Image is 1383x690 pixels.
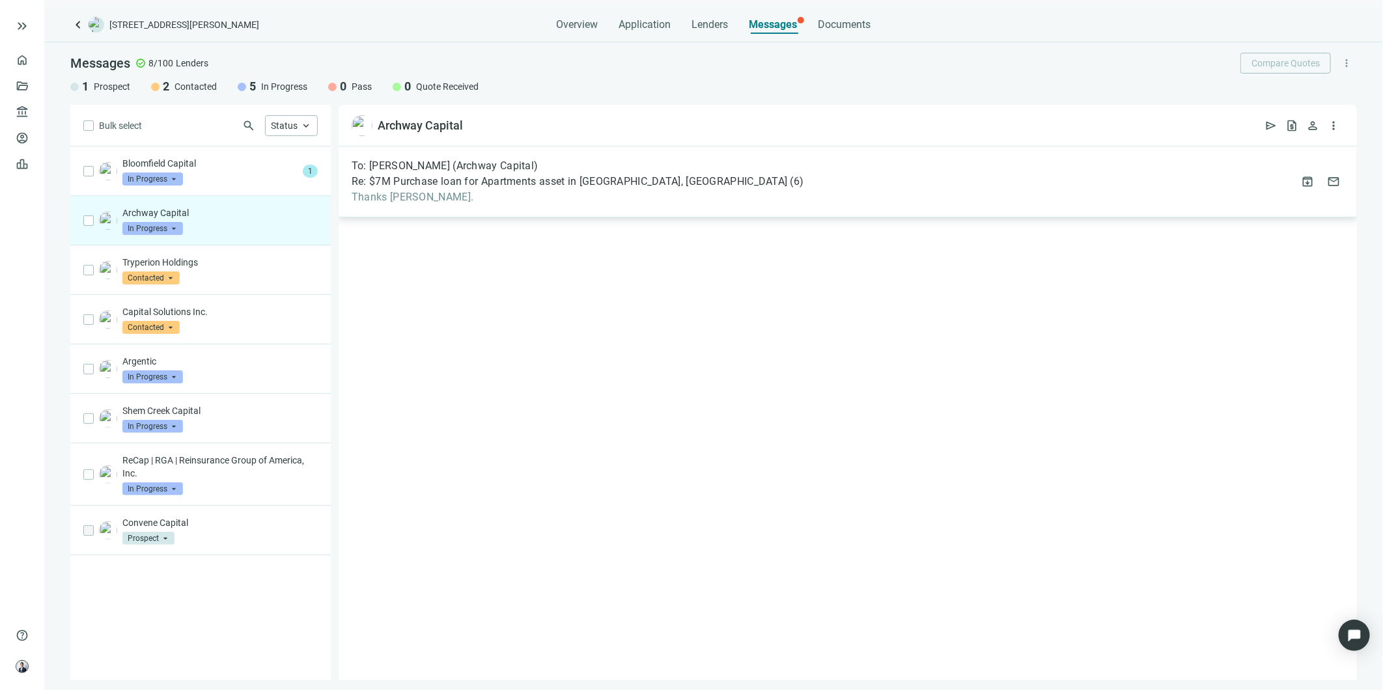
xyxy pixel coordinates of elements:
[1339,620,1370,651] div: Open Intercom Messenger
[352,80,372,93] span: Pass
[70,55,130,71] span: Messages
[340,79,346,94] span: 0
[1240,53,1331,74] button: Compare Quotes
[1261,115,1281,136] button: send
[16,629,29,642] span: help
[416,80,479,93] span: Quote Received
[692,18,729,31] span: Lenders
[352,191,804,204] span: Thanks [PERSON_NAME].
[70,17,86,33] a: keyboard_arrow_left
[94,80,130,93] span: Prospect
[271,120,298,131] span: Status
[378,118,463,133] div: Archway Capital
[1336,53,1357,74] button: more_vert
[1264,119,1278,132] span: send
[122,321,180,334] span: Contacted
[99,212,117,230] img: 37bf931d-942b-4e44-99fb-0f8919a1c81a
[109,18,259,31] span: [STREET_ADDRESS][PERSON_NAME]
[122,222,183,235] span: In Progress
[135,58,146,68] span: check_circle
[122,420,183,433] span: In Progress
[122,404,318,417] p: Shem Creek Capital
[557,18,598,31] span: Overview
[1301,175,1314,188] span: archive
[749,18,798,31] span: Messages
[122,157,298,170] p: Bloomfield Capital
[16,105,25,118] span: account_balance
[99,360,117,378] img: c7652aa0-7a0e-4b45-9ad1-551f88ce4c3e
[1327,119,1340,132] span: more_vert
[242,119,255,132] span: search
[89,17,104,33] img: deal-logo
[352,115,372,136] img: 37bf931d-942b-4e44-99fb-0f8919a1c81a
[122,355,318,368] p: Argentic
[99,310,117,329] img: 415133d3-aa46-4756-b3af-560e70600fb2.png
[249,79,256,94] span: 5
[163,79,169,94] span: 2
[122,482,183,495] span: In Progress
[619,18,671,31] span: Application
[16,661,28,672] img: avatar
[352,159,538,172] span: To: [PERSON_NAME] (Archway Capital)
[1306,119,1319,132] span: person
[1327,175,1340,188] span: mail
[176,57,208,70] span: Lenders
[818,18,871,31] span: Documents
[352,175,788,188] span: Re: $7M Purchase loan for Apartments asset in [GEOGRAPHIC_DATA], [GEOGRAPHIC_DATA]
[122,206,318,219] p: Archway Capital
[122,172,183,186] span: In Progress
[1323,171,1344,192] button: mail
[1302,115,1323,136] button: person
[122,370,183,383] span: In Progress
[1341,57,1352,69] span: more_vert
[1323,115,1344,136] button: more_vert
[99,465,117,484] img: 8f46ff4e-3980-47c9-8f89-c6462f6ea58f
[14,18,30,34] button: keyboard_double_arrow_right
[122,516,318,529] p: Convene Capital
[122,305,318,318] p: Capital Solutions Inc.
[303,165,318,178] span: 1
[261,80,307,93] span: In Progress
[122,256,318,269] p: Tryperion Holdings
[1297,171,1318,192] button: archive
[404,79,411,94] span: 0
[99,261,117,279] img: ecea4647-36fe-4e82-8aab-6937313b83ac
[175,80,217,93] span: Contacted
[82,79,89,94] span: 1
[99,409,117,428] img: a66782bd-e828-413a-8d75-a3fa46026ad3
[1281,115,1302,136] button: request_quote
[122,454,318,480] p: ReCap | RGA | Reinsurance Group of America, Inc.
[122,271,180,284] span: Contacted
[99,162,117,180] img: 551c5464-61c6-45c0-929c-7ab44fa3cd90
[99,521,117,540] img: 31c32400-31ef-4cfb-b5cf-71df2757d258
[99,118,142,133] span: Bulk select
[1285,119,1298,132] span: request_quote
[122,532,175,545] span: Prospect
[148,57,173,70] span: 8/100
[790,175,804,188] span: ( 6 )
[300,120,312,131] span: keyboard_arrow_up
